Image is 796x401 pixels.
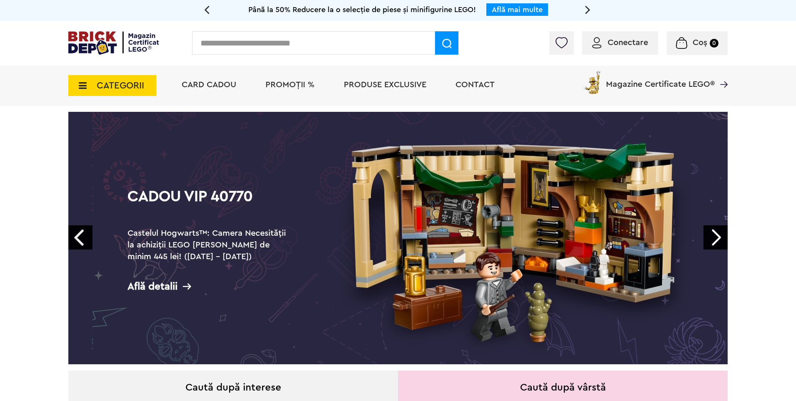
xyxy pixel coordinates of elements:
[715,69,728,78] a: Magazine Certificate LEGO®
[606,69,715,88] span: Magazine Certificate LEGO®
[456,81,495,89] a: Contact
[693,38,707,47] span: Coș
[128,189,294,219] h1: Cadou VIP 40770
[703,225,728,250] a: Next
[248,6,476,13] span: Până la 50% Reducere la o selecție de piese și minifigurine LEGO!
[265,81,315,89] a: PROMOȚII %
[182,81,236,89] a: Card Cadou
[592,38,648,47] a: Conectare
[128,227,294,262] h2: Castelul Hogwarts™: Camera Necesității la achiziții LEGO [PERSON_NAME] de minim 445 lei! ([DATE] ...
[608,38,648,47] span: Conectare
[344,81,426,89] a: Produse exclusive
[128,281,294,292] div: Află detalii
[68,112,728,364] a: Cadou VIP 40770Castelul Hogwarts™: Camera Necesității la achiziții LEGO [PERSON_NAME] de minim 44...
[492,6,543,13] a: Află mai multe
[710,39,718,48] small: 0
[68,225,93,250] a: Prev
[97,81,144,90] span: CATEGORII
